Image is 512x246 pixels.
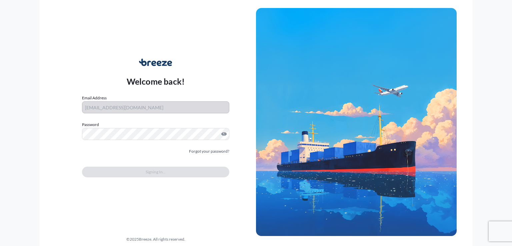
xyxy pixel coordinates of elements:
[221,131,227,137] button: Show password
[82,101,229,113] input: example@gmail.com
[256,8,457,236] img: Ship illustration
[127,76,185,87] p: Welcome back!
[146,169,166,175] span: Signing In...
[82,121,229,128] label: Password
[55,236,256,243] div: © 2025 Breeze. All rights reserved.
[82,95,107,101] label: Email Address
[189,148,229,155] a: Forgot your password?
[82,167,229,177] button: Signing In...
